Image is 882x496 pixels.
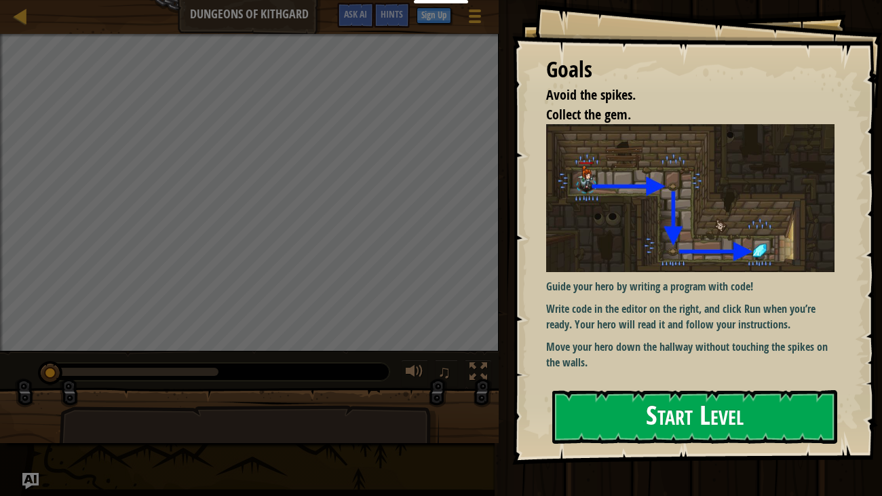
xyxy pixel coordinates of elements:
[529,85,832,105] li: Avoid the spikes.
[401,360,428,387] button: Adjust volume
[546,85,636,104] span: Avoid the spikes.
[546,339,835,370] p: Move your hero down the hallway without touching the spikes on the walls.
[546,105,631,123] span: Collect the gem.
[546,301,835,332] p: Write code in the editor on the right, and click Run when you’re ready. Your hero will read it an...
[435,360,458,387] button: ♫
[381,7,403,20] span: Hints
[22,473,39,489] button: Ask AI
[417,7,451,24] button: Sign Up
[458,3,492,35] button: Show game menu
[337,3,374,28] button: Ask AI
[546,54,835,85] div: Goals
[529,105,832,125] li: Collect the gem.
[546,279,835,294] p: Guide your hero by writing a program with code!
[465,360,492,387] button: Toggle fullscreen
[438,362,451,382] span: ♫
[552,390,838,444] button: Start Level
[546,124,835,272] img: Dungeons of kithgard
[344,7,367,20] span: Ask AI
